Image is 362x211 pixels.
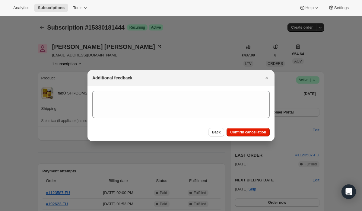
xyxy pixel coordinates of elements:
[208,128,224,136] button: Back
[92,75,132,81] h2: Additional feedback
[230,130,266,135] span: Confirm cancellation
[341,184,356,199] div: Open Intercom Messenger
[212,130,221,135] span: Back
[34,4,68,12] button: Subscriptions
[262,74,271,82] button: Close
[296,4,323,12] button: Help
[38,5,65,10] span: Subscriptions
[13,5,29,10] span: Analytics
[69,4,92,12] button: Tools
[305,5,313,10] span: Help
[10,4,33,12] button: Analytics
[227,128,270,136] button: Confirm cancellation
[325,4,352,12] button: Settings
[334,5,349,10] span: Settings
[73,5,82,10] span: Tools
